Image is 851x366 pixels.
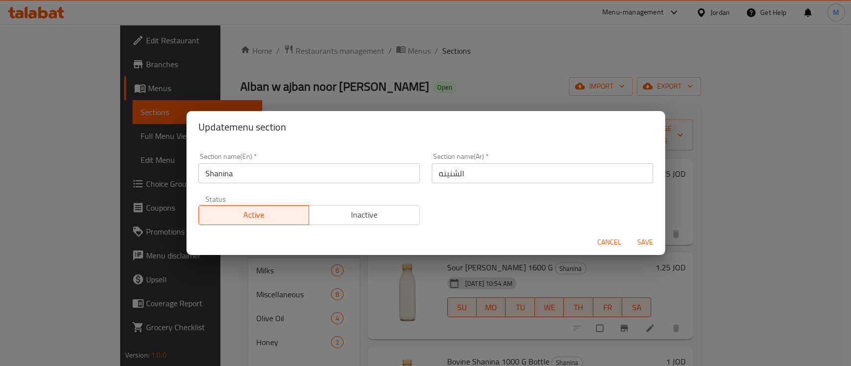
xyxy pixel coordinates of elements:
[198,163,420,183] input: Please enter section name(en)
[633,236,657,248] span: Save
[198,205,310,225] button: Active
[593,233,625,251] button: Cancel
[203,208,306,222] span: Active
[198,119,653,135] h2: Update menu section
[313,208,416,222] span: Inactive
[309,205,420,225] button: Inactive
[432,163,653,183] input: Please enter section name(ar)
[629,233,661,251] button: Save
[597,236,621,248] span: Cancel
